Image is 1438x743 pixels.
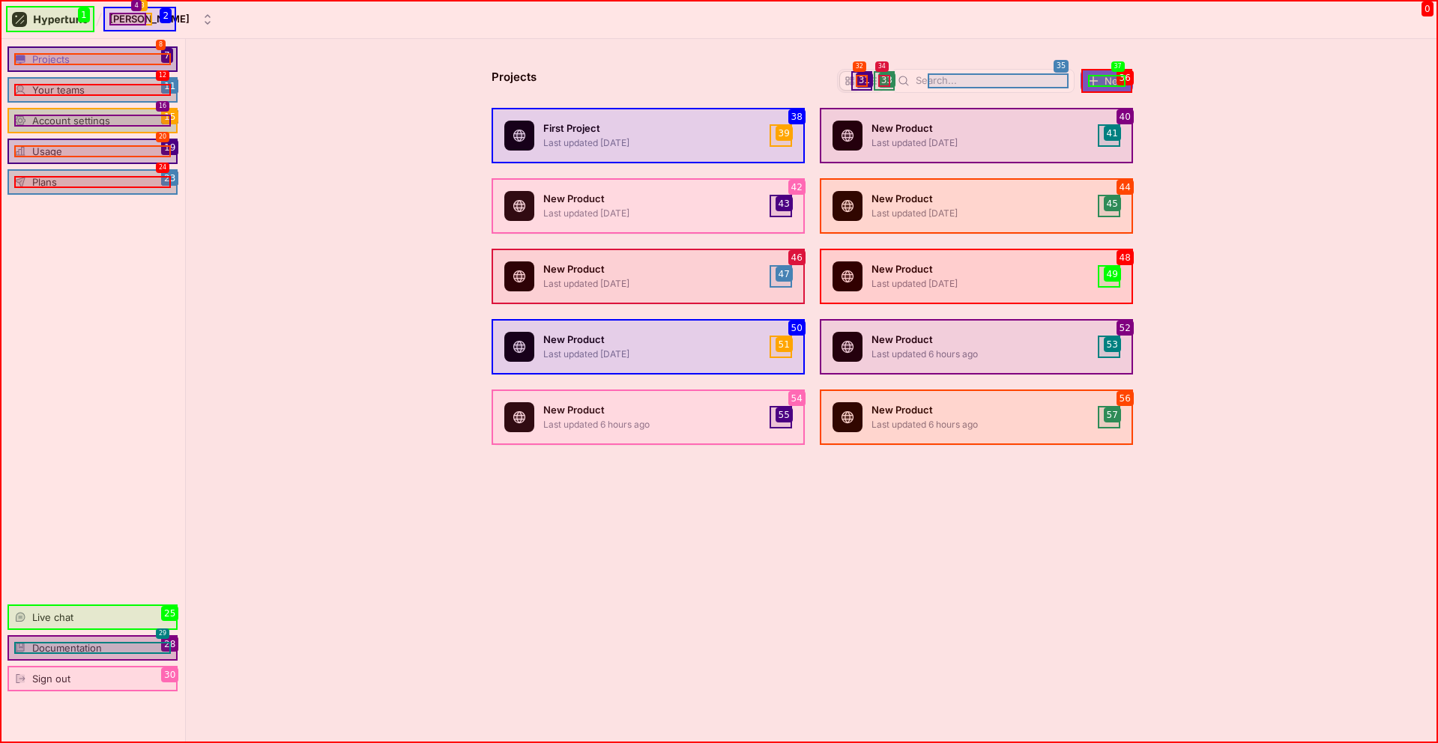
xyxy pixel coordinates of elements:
p: Last updated [DATE] [871,207,1089,220]
p: Projects [492,69,537,93]
p: New Product [543,262,761,277]
a: Projects [7,46,178,72]
p: New Product [871,262,1089,277]
p: New Product [543,403,761,418]
div: Sign out [32,673,70,685]
button: [PERSON_NAME] [103,7,220,31]
a: Plans [7,169,178,195]
input: Search... [916,73,1068,88]
div: Usage [32,145,62,157]
p: Last updated 6 hours ago [543,418,761,431]
div: Plans [32,176,57,188]
div: Live chat [32,611,73,623]
span: New [1105,76,1126,85]
p: Last updated [DATE] [871,277,1089,291]
p: New Product [871,403,1089,418]
a: Your teams [7,77,178,103]
p: Last updated [DATE] [543,277,761,291]
p: New Product [871,333,1089,348]
p: Last updated [DATE] [543,348,761,361]
p: Last updated [DATE] [543,207,761,220]
p: New Product [543,333,761,348]
div: Account settings [32,115,110,127]
p: First Project [543,121,761,136]
p: New Product [871,192,1089,207]
p: Last updated 6 hours ago [871,418,1089,431]
p: Last updated [DATE] [543,136,761,150]
div: Documentation [32,642,102,654]
p: New Product [871,121,1089,136]
div: [PERSON_NAME] [109,13,190,25]
a: Documentation [7,635,178,661]
a: Account settings [7,108,178,133]
a: Usage [7,139,178,164]
div: Your teams [32,84,85,96]
p: New Product [543,192,761,207]
p: Last updated 6 hours ago [871,348,1089,361]
p: Last updated [DATE] [871,136,1089,150]
button: New [1081,69,1133,93]
div: Projects [32,53,70,65]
